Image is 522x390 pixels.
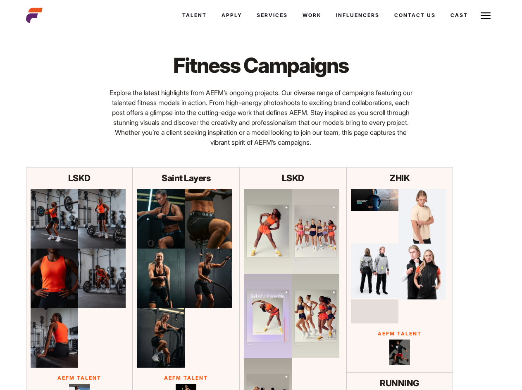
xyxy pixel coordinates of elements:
[249,4,295,26] a: Services
[351,172,448,185] p: ZHIK
[244,172,341,185] p: LSKD
[137,374,235,382] p: AEFM Talent
[146,53,376,78] h1: Fitness Campaigns
[351,377,448,390] p: RUNNING
[106,88,416,147] p: Explore the latest highlights from AEFM’s ongoing projects. Our diverse range of campaigns featur...
[31,172,128,185] p: LSKD
[329,4,387,26] a: Influencers
[443,4,475,26] a: Cast
[26,7,43,24] img: cropped-aefm-brand-fav-22-square.png
[481,11,491,21] img: Burger icon
[175,4,214,26] a: Talent
[31,374,128,382] p: AEFM Talent
[351,330,448,337] p: AEFM Talent
[387,4,443,26] a: Contact Us
[137,172,235,185] p: Saint Layers
[214,4,249,26] a: Apply
[389,340,410,366] img: Connor Lateral Jump
[295,4,329,26] a: Work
